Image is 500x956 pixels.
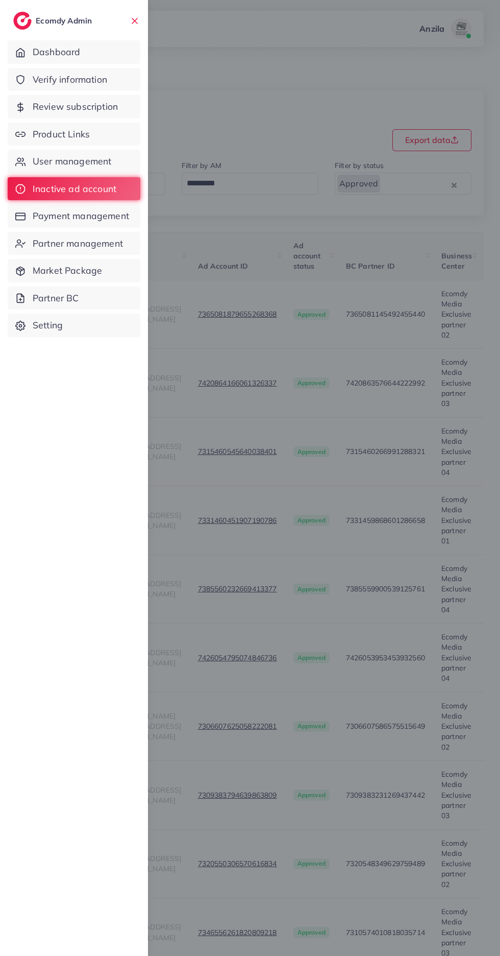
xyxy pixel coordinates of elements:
[8,314,140,337] a: Setting
[8,123,140,146] a: Product Links
[33,128,90,141] span: Product Links
[33,292,79,305] span: Partner BC
[33,264,102,277] span: Market Package
[33,73,107,86] span: Verify information
[33,209,129,223] span: Payment management
[13,12,94,30] a: logoEcomdy Admin
[8,204,140,228] a: Payment management
[36,16,94,26] h2: Ecomdy Admin
[33,319,63,332] span: Setting
[8,95,140,118] a: Review subscription
[8,232,140,255] a: Partner management
[8,286,140,310] a: Partner BC
[8,40,140,64] a: Dashboard
[8,259,140,282] a: Market Package
[13,12,32,30] img: logo
[33,155,111,168] span: User management
[33,45,80,59] span: Dashboard
[33,237,123,250] span: Partner management
[33,100,118,113] span: Review subscription
[8,68,140,91] a: Verify information
[8,150,140,173] a: User management
[33,182,116,196] span: Inactive ad account
[8,177,140,201] a: Inactive ad account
